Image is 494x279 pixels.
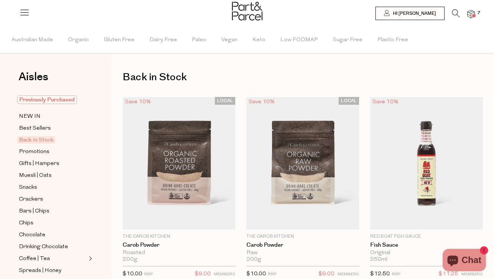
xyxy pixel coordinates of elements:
[338,272,359,276] small: MEMBERS
[19,183,87,192] a: Snacks
[475,10,482,16] span: 7
[195,269,211,279] span: $9.00
[339,97,359,105] span: LOCAL
[214,272,235,276] small: MEMBERS
[19,254,87,263] a: Coffee | Tea
[19,266,87,275] a: Spreads | Honey
[19,195,87,204] a: Crackers
[246,250,359,256] div: Raw
[144,272,153,276] small: RRP
[19,183,37,192] span: Snacks
[19,230,87,240] a: Chocolate
[221,27,238,53] span: Vegan
[19,124,87,133] a: Best Sellers
[232,2,262,20] img: Part&Parcel
[19,159,59,168] span: Gifts | Hampers
[370,250,483,256] div: Original
[375,7,445,20] a: Hi [PERSON_NAME]
[123,233,235,240] p: The Carob Kitchen
[280,27,318,53] span: Low FODMAP
[19,147,49,156] span: Promotions
[19,171,87,180] a: Muesli | Oats
[19,112,41,121] span: NEW IN
[19,218,87,228] a: Chips
[123,250,235,256] div: Roasted
[123,256,138,263] span: 200g
[246,97,277,107] div: Save 10%
[377,27,408,53] span: Plastic Free
[19,231,45,240] span: Chocolate
[19,266,61,275] span: Spreads | Honey
[461,272,483,276] small: MEMBERS
[215,97,235,105] span: LOCAL
[19,112,87,121] a: NEW IN
[123,97,235,230] img: Carob Powder
[19,243,68,252] span: Drinking Chocolate
[123,97,153,107] div: Save 10%
[19,159,87,168] a: Gifts | Hampers
[19,219,33,228] span: Chips
[123,69,483,86] h1: Back in Stock
[17,136,55,144] span: Back In Stock
[19,136,87,145] a: Back In Stock
[17,95,77,104] span: Previously Purchased
[19,95,87,104] a: Previously Purchased
[123,242,235,249] a: Carob Powder
[246,271,266,277] span: $10.00
[19,71,48,90] a: Aisles
[370,97,483,230] img: Fish Sauce
[19,124,51,133] span: Best Sellers
[370,256,387,263] span: 250ml
[19,195,43,204] span: Crackers
[19,171,52,180] span: Muesli | Oats
[104,27,135,53] span: Gluten Free
[246,242,359,249] a: Carob Powder
[246,97,359,230] img: Carob Powder
[19,254,50,263] span: Coffee | Tea
[19,207,49,216] span: Bars | Chips
[87,254,92,263] button: Expand/Collapse Coffee | Tea
[370,242,483,249] a: Fish Sauce
[149,27,177,53] span: Dairy Free
[268,272,277,276] small: RRP
[392,272,400,276] small: RRP
[370,271,390,277] span: $12.50
[19,147,87,156] a: Promotions
[467,10,475,18] a: 7
[391,10,436,17] span: Hi [PERSON_NAME]
[246,256,261,263] span: 200g
[370,233,483,240] p: Red Boat Fish Sauce
[68,27,89,53] span: Organic
[440,249,488,273] inbox-online-store-chat: Shopify online store chat
[252,27,265,53] span: Keto
[192,27,206,53] span: Paleo
[19,207,87,216] a: Bars | Chips
[123,271,142,277] span: $10.00
[246,233,359,240] p: The Carob Kitchen
[12,27,53,53] span: Australian Made
[319,269,335,279] span: $9.00
[370,97,401,107] div: Save 10%
[333,27,362,53] span: Sugar Free
[439,269,458,279] span: $11.25
[19,69,48,85] span: Aisles
[19,242,87,252] a: Drinking Chocolate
